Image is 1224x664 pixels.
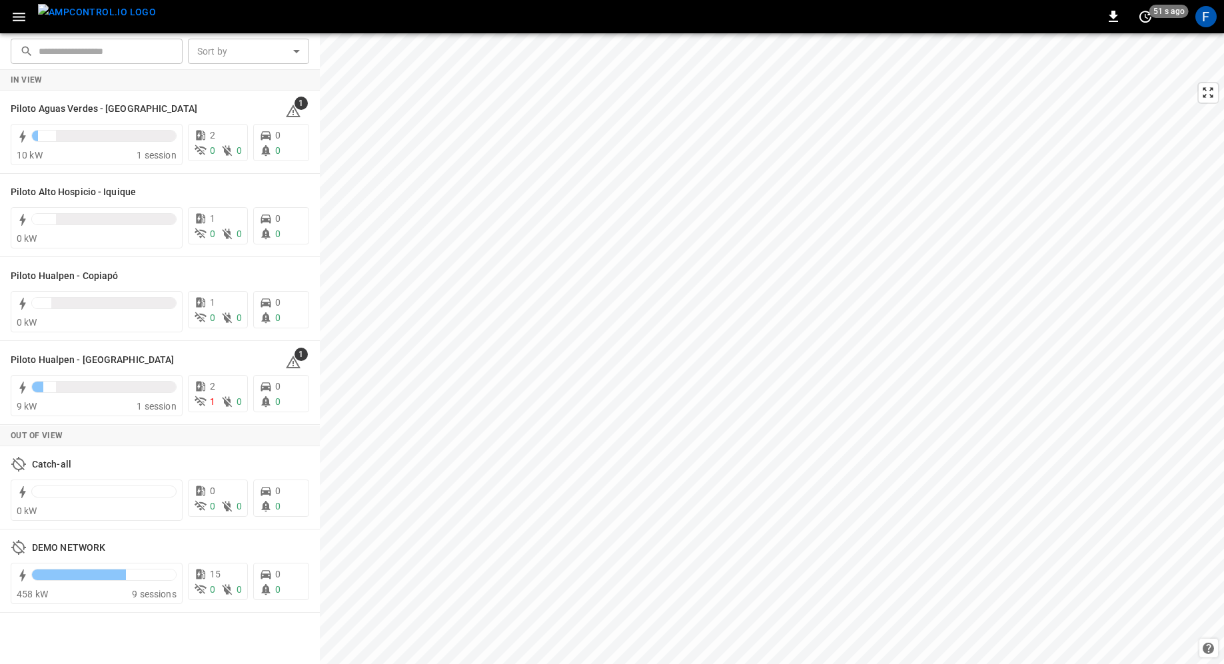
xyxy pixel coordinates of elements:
[210,297,215,308] span: 1
[295,97,308,110] span: 1
[17,401,37,412] span: 9 kW
[1135,6,1156,27] button: set refresh interval
[210,130,215,141] span: 2
[237,228,242,239] span: 0
[275,297,281,308] span: 0
[11,431,63,440] strong: Out of View
[275,228,281,239] span: 0
[11,269,118,284] h6: Piloto Hualpen - Copiapó
[237,584,242,595] span: 0
[210,486,215,496] span: 0
[17,233,37,244] span: 0 kW
[210,381,215,392] span: 2
[38,4,156,21] img: ampcontrol.io logo
[132,589,177,599] span: 9 sessions
[210,228,215,239] span: 0
[275,569,281,579] span: 0
[275,312,281,323] span: 0
[295,348,308,361] span: 1
[17,505,37,516] span: 0 kW
[237,145,242,156] span: 0
[32,458,71,472] h6: Catch-all
[237,312,242,323] span: 0
[237,501,242,511] span: 0
[1149,5,1189,18] span: 51 s ago
[210,312,215,323] span: 0
[210,213,215,224] span: 1
[275,486,281,496] span: 0
[237,396,242,407] span: 0
[32,541,105,555] h6: DEMO NETWORK
[275,396,281,407] span: 0
[275,501,281,511] span: 0
[210,584,215,595] span: 0
[210,145,215,156] span: 0
[17,589,48,599] span: 458 kW
[275,381,281,392] span: 0
[275,145,281,156] span: 0
[11,353,174,368] h6: Piloto Hualpen - Santiago
[11,102,197,117] h6: Piloto Aguas Verdes - Antofagasta
[137,401,176,412] span: 1 session
[137,150,176,161] span: 1 session
[275,213,281,224] span: 0
[210,569,221,579] span: 15
[275,130,281,141] span: 0
[1195,6,1217,27] div: profile-icon
[11,185,136,200] h6: Piloto Alto Hospicio - Iquique
[275,584,281,595] span: 0
[17,317,37,328] span: 0 kW
[17,150,43,161] span: 10 kW
[210,396,215,407] span: 1
[210,501,215,511] span: 0
[11,75,43,85] strong: In View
